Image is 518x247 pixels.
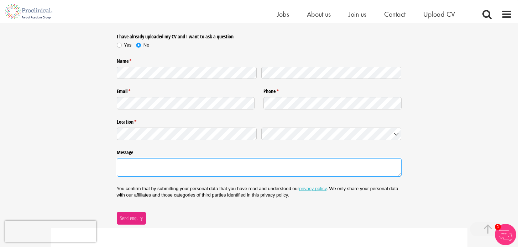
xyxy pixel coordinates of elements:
[263,86,402,95] label: Phone
[495,224,501,230] span: 1
[117,186,402,198] p: You confirm that by submitting your personal data that you have read and understood our . We only...
[277,10,289,19] a: Jobs
[120,214,143,222] span: Send enquiry
[117,67,257,79] input: First
[299,186,326,191] a: privacy policy
[261,67,402,79] input: Last
[117,212,146,225] button: Send enquiry
[143,42,150,48] span: No
[117,116,402,125] legend: Location
[117,86,255,95] label: Email
[124,42,131,48] span: Yes
[117,147,402,156] label: Message
[384,10,405,19] a: Contact
[117,31,255,40] legend: I have already uploaded my CV and I want to ask a question
[117,128,257,140] input: State / Province / Region
[495,224,516,245] img: Chatbot
[307,10,331,19] a: About us
[261,128,402,140] input: Country
[349,10,366,19] a: Join us
[117,55,402,64] legend: Name
[423,10,455,19] a: Upload CV
[5,221,96,242] iframe: reCAPTCHA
